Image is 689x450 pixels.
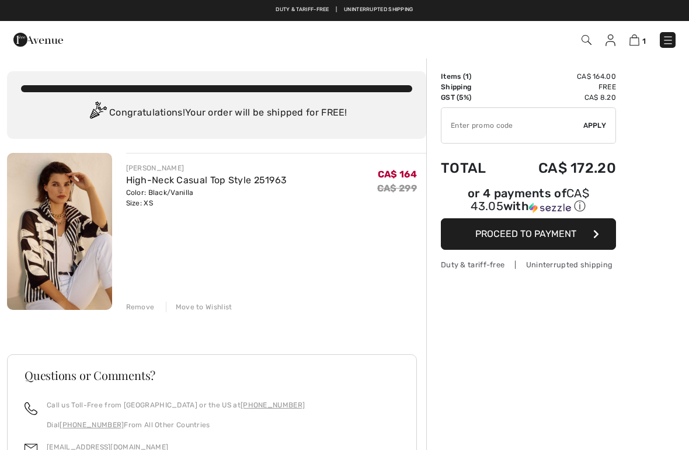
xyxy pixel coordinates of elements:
[241,401,305,409] a: [PHONE_NUMBER]
[441,108,583,143] input: Promo code
[606,34,615,46] img: My Info
[441,188,616,214] div: or 4 payments of with
[378,169,417,180] span: CA$ 164
[166,302,232,312] div: Move to Wishlist
[629,33,646,47] a: 1
[441,259,616,270] div: Duty & tariff-free | Uninterrupted shipping
[441,92,505,103] td: GST (5%)
[60,421,124,429] a: [PHONE_NUMBER]
[25,402,37,415] img: call
[126,175,287,186] a: High-Neck Casual Top Style 251963
[381,6,420,14] a: Free Returns
[475,228,576,239] span: Proceed to Payment
[25,369,399,381] h3: Questions or Comments?
[377,183,417,194] s: CA$ 299
[629,34,639,46] img: Shopping Bag
[13,33,63,44] a: 1ère Avenue
[441,82,505,92] td: Shipping
[441,71,505,82] td: Items ( )
[662,34,674,46] img: Menu
[583,120,607,131] span: Apply
[505,148,616,188] td: CA$ 172.20
[582,35,591,45] img: Search
[13,28,63,51] img: 1ère Avenue
[126,302,155,312] div: Remove
[441,188,616,218] div: or 4 payments ofCA$ 43.05withSezzle Click to learn more about Sezzle
[441,218,616,250] button: Proceed to Payment
[505,82,616,92] td: Free
[505,92,616,103] td: CA$ 8.20
[86,102,109,125] img: Congratulation2.svg
[642,37,646,46] span: 1
[441,148,505,188] td: Total
[47,400,305,410] p: Call us Toll-Free from [GEOGRAPHIC_DATA] or the US at
[126,163,287,173] div: [PERSON_NAME]
[465,72,469,81] span: 1
[7,153,112,310] img: High-Neck Casual Top Style 251963
[269,6,366,14] a: Free shipping on orders over $99
[529,203,571,213] img: Sezzle
[47,420,305,430] p: Dial From All Other Countries
[373,6,374,14] span: |
[126,187,287,208] div: Color: Black/Vanilla Size: XS
[505,71,616,82] td: CA$ 164.00
[471,186,589,213] span: CA$ 43.05
[21,102,412,125] div: Congratulations! Your order will be shipped for FREE!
